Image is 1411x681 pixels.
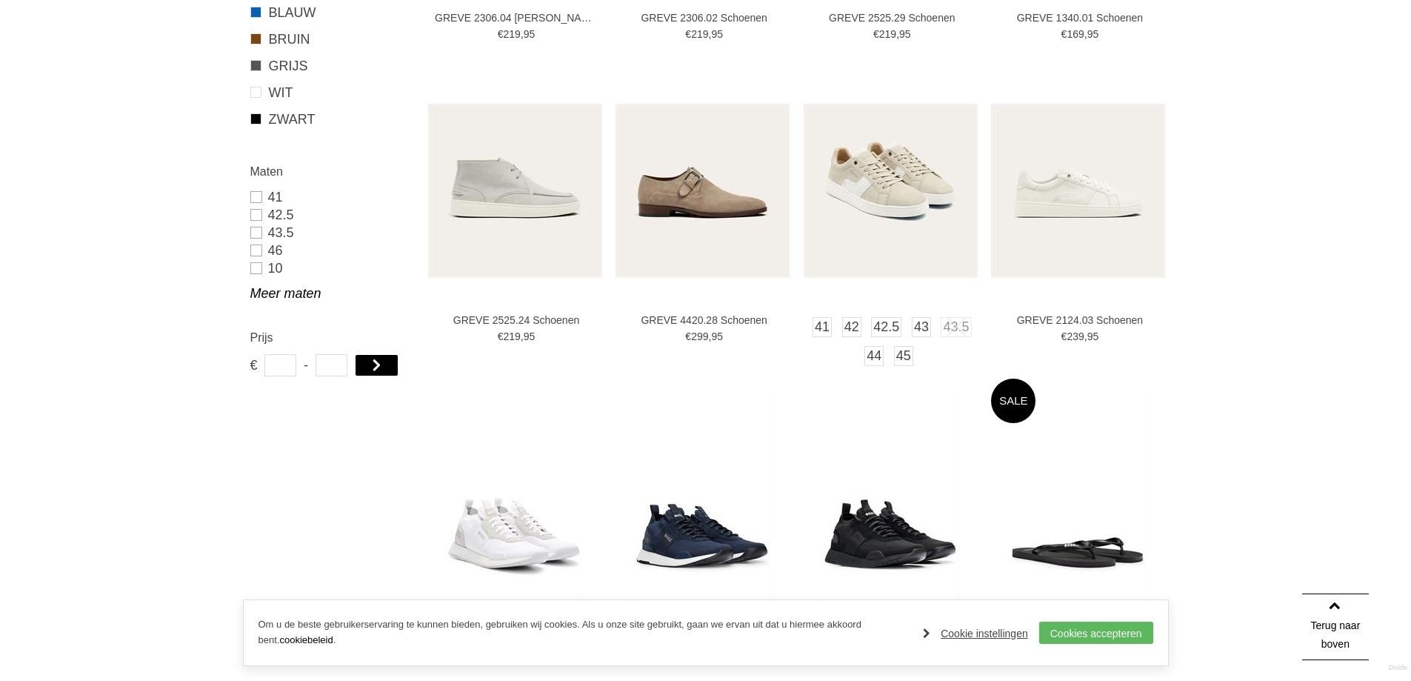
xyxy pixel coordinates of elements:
a: BRUIN [250,30,410,49]
span: , [1084,330,1087,342]
a: GREVE 2306.04 [PERSON_NAME] [435,11,598,24]
a: GREVE 2306.02 Schoenen [623,11,786,24]
p: Om u de beste gebruikerservaring te kunnen bieden, gebruiken wij cookies. Als u onze site gebruik... [258,617,909,648]
a: 46 [250,242,410,259]
h2: Prijs [250,328,410,347]
a: Meer maten [250,285,410,302]
span: € [498,330,504,342]
a: 44 [864,346,884,366]
span: , [521,330,524,342]
img: GREVE 2124.05 Schoenen [804,104,978,278]
a: GRIJS [250,56,410,76]
a: ZWART [250,110,410,129]
h2: Maten [250,162,410,181]
a: GREVE 1340.01 Schoenen [998,11,1161,24]
a: GREVE 2525.24 Schoenen [435,313,598,327]
a: BLAUW [250,3,410,22]
span: 95 [1087,330,1099,342]
img: BOSS 50470596 Schoenen [821,388,960,599]
a: WIT [250,83,410,102]
a: GREVE 2525.29 Schoenen [810,11,973,24]
span: 95 [899,28,911,40]
a: cookiebeleid [279,634,333,645]
a: Terug naar boven [1302,594,1369,660]
span: 219 [503,28,520,40]
img: GREVE 2525.24 Schoenen [428,104,602,278]
span: , [708,28,711,40]
span: 95 [524,28,536,40]
a: Cookies accepteren [1039,622,1153,644]
span: 95 [1087,28,1099,40]
span: 299 [691,330,708,342]
a: 45 [894,346,913,366]
a: GREVE 2124.03 Schoenen [998,313,1161,327]
a: 10 [250,259,410,277]
span: , [521,28,524,40]
a: 42.5 [250,206,410,224]
a: 41 [250,188,410,206]
img: GREVE 2124.03 Schoenen [991,104,1165,278]
span: 95 [711,28,723,40]
span: 169 [1067,28,1084,40]
span: € [873,28,879,40]
span: € [1061,28,1067,40]
a: Divide [1389,659,1407,677]
a: 43 [912,317,931,337]
span: € [250,354,257,376]
img: BOSS 50488925 Schoenen [1008,388,1147,599]
span: , [708,330,711,342]
a: 43.5 [250,224,410,242]
img: BOSS 50470596 Schoenen [633,388,772,599]
a: 41 [813,317,832,337]
a: 42 [842,317,861,337]
span: € [1061,330,1067,342]
span: 239 [1067,330,1084,342]
a: 42.5 [871,317,901,337]
span: 219 [879,28,896,40]
span: 95 [711,330,723,342]
span: , [1084,28,1087,40]
span: € [685,330,691,342]
span: 219 [503,330,520,342]
img: BOSS 50470596 Schoenen [444,388,584,599]
img: GREVE 4420.28 Schoenen [616,104,790,278]
span: 95 [524,330,536,342]
span: - [304,354,308,376]
span: € [498,28,504,40]
a: Cookie instellingen [923,622,1028,645]
span: € [685,28,691,40]
a: GREVE 4420.28 Schoenen [623,313,786,327]
span: 219 [691,28,708,40]
span: , [896,28,899,40]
